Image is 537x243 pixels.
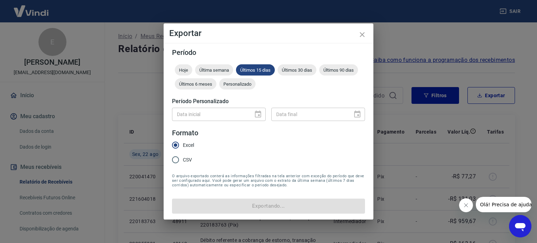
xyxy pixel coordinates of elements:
span: Hoje [175,67,192,73]
h5: Período [172,49,365,56]
span: Últimos 6 meses [175,81,216,87]
button: close [354,26,371,43]
div: Últimos 30 dias [278,64,316,76]
div: Personalizado [219,78,256,90]
legend: Formato [172,128,198,138]
span: Excel [183,142,194,149]
span: Últimos 90 dias [319,67,358,73]
input: DD/MM/YYYY [172,108,248,121]
h5: Período Personalizado [172,98,365,105]
input: DD/MM/YYYY [271,108,348,121]
h4: Exportar [169,29,368,37]
div: Últimos 15 dias [236,64,275,76]
iframe: Botão para abrir a janela de mensagens [509,215,531,237]
div: Hoje [175,64,192,76]
iframe: Mensagem da empresa [476,197,531,212]
span: Personalizado [219,81,256,87]
span: Olá! Precisa de ajuda? [4,5,59,10]
iframe: Fechar mensagem [459,198,473,212]
span: Última semana [195,67,233,73]
span: Últimos 15 dias [236,67,275,73]
div: Últimos 6 meses [175,78,216,90]
div: Última semana [195,64,233,76]
span: O arquivo exportado conterá as informações filtradas na tela anterior com exceção do período que ... [172,174,365,187]
span: CSV [183,156,192,164]
div: Últimos 90 dias [319,64,358,76]
span: Últimos 30 dias [278,67,316,73]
